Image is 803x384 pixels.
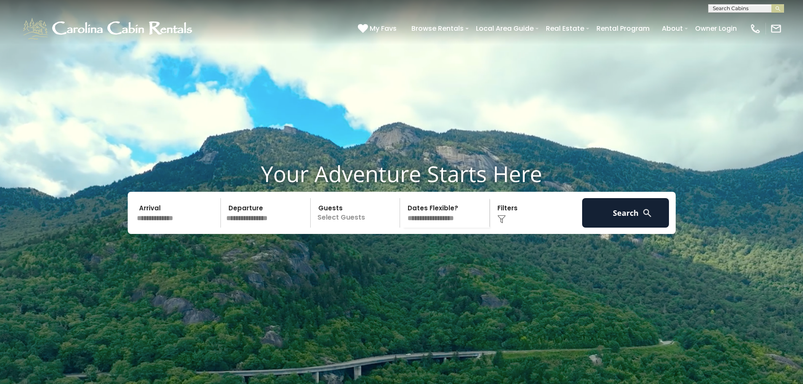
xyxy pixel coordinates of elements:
h1: Your Adventure Starts Here [6,161,797,187]
a: Local Area Guide [472,21,538,36]
img: filter--v1.png [497,215,506,223]
img: mail-regular-white.png [770,23,782,35]
a: About [658,21,687,36]
a: Browse Rentals [407,21,468,36]
img: phone-regular-white.png [749,23,761,35]
button: Search [582,198,669,228]
a: Owner Login [691,21,741,36]
img: search-regular-white.png [642,208,653,218]
a: Real Estate [542,21,588,36]
p: Select Guests [313,198,400,228]
span: My Favs [370,23,397,34]
a: My Favs [358,23,399,34]
img: White-1-1-2.png [21,16,196,41]
a: Rental Program [592,21,654,36]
